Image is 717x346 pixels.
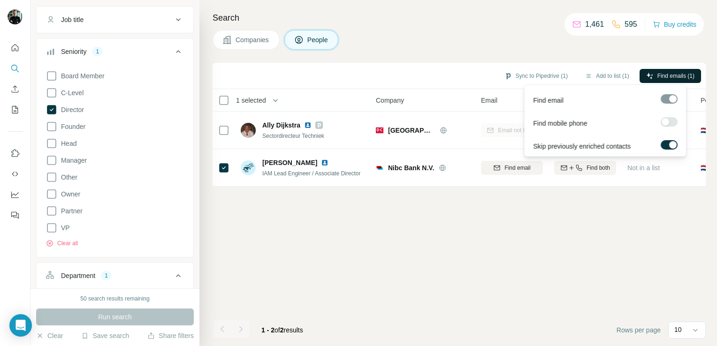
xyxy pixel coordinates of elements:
p: 1,461 [585,19,604,30]
span: Find email [504,164,530,172]
span: 🇳🇱 [701,126,709,135]
button: Department1 [37,264,193,291]
span: [GEOGRAPHIC_DATA] [388,126,435,135]
button: Save search [81,331,129,340]
span: [PERSON_NAME] [262,158,317,167]
span: VP [57,223,70,233]
span: Company [376,96,404,105]
span: Rows per page [617,325,661,335]
button: Buy credits [653,18,696,31]
img: Logo of Nibc Bank N.V. [376,164,383,172]
span: Board Member [57,71,105,81]
div: Department [61,271,95,280]
span: Not in a list [627,164,660,172]
span: Other [57,173,77,182]
span: Sectordirecteur Techniek [262,133,324,139]
button: Job title [37,8,193,31]
span: Find email [533,96,564,105]
button: Sync to Pipedrive (1) [498,69,574,83]
span: 1 - 2 [261,326,275,334]
span: IAM Lead Engineer / Associate Director [262,170,360,177]
img: Avatar [241,123,256,138]
button: Enrich CSV [8,81,23,98]
img: LinkedIn logo [321,159,328,166]
span: 🇳🇱 [701,163,709,173]
span: Find mobile phone [533,119,587,128]
span: Ally Dijkstra [262,120,300,130]
img: Avatar [8,9,23,24]
span: Find both [587,164,610,172]
button: Add to list (1) [578,69,636,83]
img: LinkedIn logo [304,121,312,129]
span: 1 selected [236,96,266,105]
div: 1 [92,47,103,56]
button: Find emails (1) [640,69,701,83]
span: Director [57,105,84,114]
div: Job title [61,15,84,24]
span: C-Level [57,88,84,98]
h4: Search [213,11,706,24]
span: Companies [236,35,270,45]
p: 10 [674,325,682,334]
span: Owner [57,189,80,199]
button: Quick start [8,39,23,56]
span: Find emails (1) [657,72,694,80]
button: Seniority1 [37,40,193,67]
button: Dashboard [8,186,23,203]
span: Manager [57,156,87,165]
button: Feedback [8,207,23,224]
button: Search [8,60,23,77]
span: results [261,326,303,334]
span: 2 [280,326,284,334]
span: Nibc Bank N.V. [388,163,434,173]
button: Use Surfe on LinkedIn [8,145,23,162]
span: Email [481,96,497,105]
span: Partner [57,206,83,216]
button: My lists [8,101,23,118]
button: Find email [481,161,543,175]
div: Seniority [61,47,86,56]
img: Avatar [241,160,256,175]
img: Logo of Drenthe College [376,127,383,134]
div: Open Intercom Messenger [9,314,32,337]
div: 1 [101,271,112,280]
p: 595 [625,19,637,30]
span: Founder [57,122,85,131]
button: Clear [36,331,63,340]
button: Use Surfe API [8,165,23,182]
button: Clear all [46,239,78,248]
div: 50 search results remaining [80,294,149,303]
span: Skip previously enriched contacts [533,142,631,151]
button: Share filters [147,331,194,340]
span: Head [57,139,76,148]
button: Find both [554,161,616,175]
span: of [275,326,280,334]
span: People [307,35,329,45]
